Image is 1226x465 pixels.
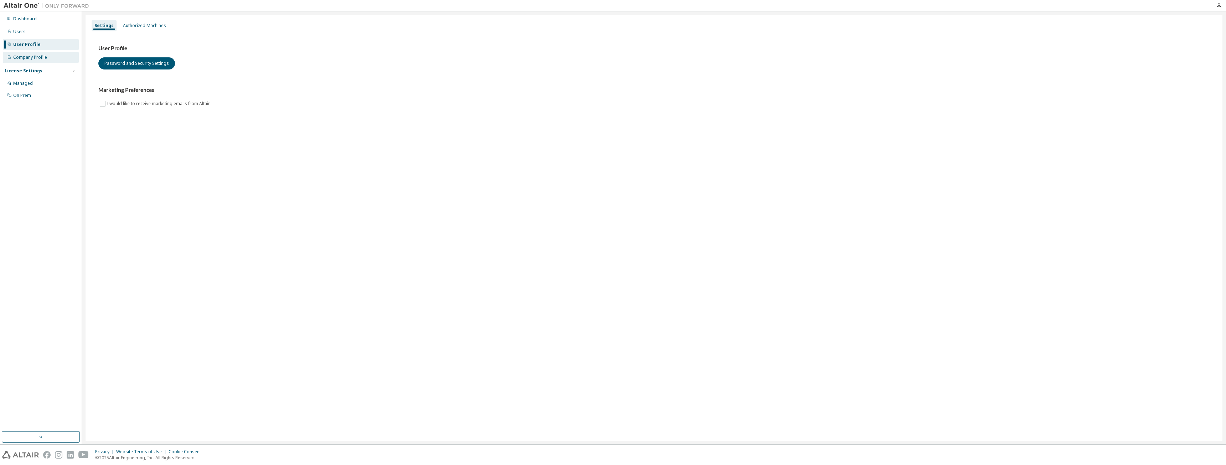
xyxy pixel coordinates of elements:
p: © 2025 Altair Engineering, Inc. All Rights Reserved. [95,455,205,461]
div: Managed [13,81,33,86]
div: Users [13,29,26,35]
div: On Prem [13,93,31,98]
div: Cookie Consent [169,449,205,455]
div: Dashboard [13,16,37,22]
div: Company Profile [13,55,47,60]
img: youtube.svg [78,451,89,459]
img: facebook.svg [43,451,51,459]
div: Settings [94,23,114,29]
button: Password and Security Settings [98,57,175,69]
div: License Settings [5,68,42,74]
h3: Marketing Preferences [98,87,1210,94]
img: linkedin.svg [67,451,74,459]
img: altair_logo.svg [2,451,39,459]
img: Altair One [4,2,93,9]
img: instagram.svg [55,451,62,459]
div: User Profile [13,42,41,47]
label: I would like to receive marketing emails from Altair [107,99,211,108]
div: Privacy [95,449,116,455]
h3: User Profile [98,45,1210,52]
div: Authorized Machines [123,23,166,29]
div: Website Terms of Use [116,449,169,455]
